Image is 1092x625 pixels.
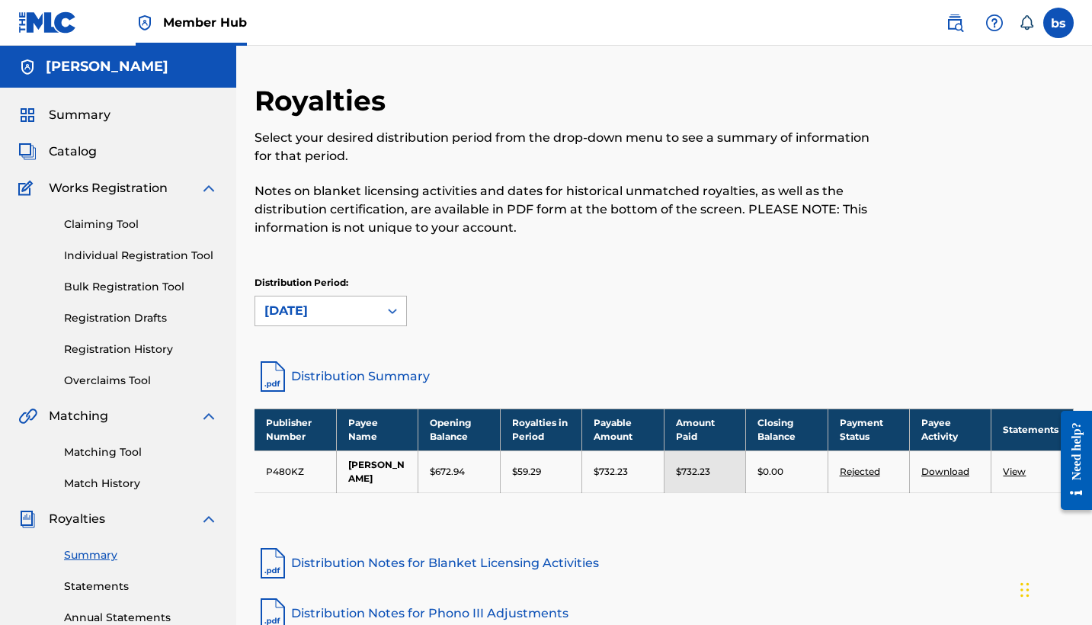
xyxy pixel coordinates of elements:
[1003,466,1026,477] a: View
[940,8,970,38] a: Public Search
[18,510,37,528] img: Royalties
[336,450,418,492] td: [PERSON_NAME]
[49,106,110,124] span: Summary
[946,14,964,32] img: search
[200,510,218,528] img: expand
[255,84,393,118] h2: Royalties
[418,409,500,450] th: Opening Balance
[255,409,336,450] th: Publisher Number
[49,143,97,161] span: Catalog
[18,11,77,34] img: MLC Logo
[676,465,710,479] p: $732.23
[828,409,909,450] th: Payment Status
[991,409,1074,450] th: Statements
[255,182,885,237] p: Notes on blanket licensing activities and dates for historical unmatched royalties, as well as th...
[64,579,218,595] a: Statements
[64,279,218,295] a: Bulk Registration Tool
[64,341,218,357] a: Registration History
[49,179,168,197] span: Works Registration
[1016,552,1092,625] iframe: Chat Widget
[910,409,991,450] th: Payee Activity
[582,409,664,450] th: Payable Amount
[49,407,108,425] span: Matching
[255,545,1074,582] a: Distribution Notes for Blanket Licensing Activities
[64,476,218,492] a: Match History
[18,106,37,124] img: Summary
[18,143,37,161] img: Catalog
[840,466,880,477] a: Rejected
[64,444,218,460] a: Matching Tool
[664,409,745,450] th: Amount Paid
[18,179,38,197] img: Works Registration
[64,248,218,264] a: Individual Registration Tool
[979,8,1010,38] div: Help
[746,409,828,450] th: Closing Balance
[757,465,783,479] p: $0.00
[255,129,885,165] p: Select your desired distribution period from the drop-down menu to see a summary of information f...
[64,373,218,389] a: Overclaims Tool
[255,276,407,290] p: Distribution Period:
[18,58,37,76] img: Accounts
[430,465,465,479] p: $672.94
[1043,8,1074,38] div: User Menu
[500,409,581,450] th: Royalties in Period
[64,310,218,326] a: Registration Drafts
[512,465,541,479] p: $59.29
[255,358,291,395] img: distribution-summary-pdf
[594,465,628,479] p: $732.23
[136,14,154,32] img: Top Rightsholder
[64,547,218,563] a: Summary
[264,302,370,320] div: [DATE]
[46,58,168,75] h5: brandon sully
[1049,396,1092,526] iframe: Resource Center
[49,510,105,528] span: Royalties
[255,358,1074,395] a: Distribution Summary
[336,409,418,450] th: Payee Name
[1020,567,1030,613] div: Drag
[200,179,218,197] img: expand
[163,14,247,31] span: Member Hub
[64,216,218,232] a: Claiming Tool
[985,14,1004,32] img: help
[255,450,336,492] td: P480KZ
[18,106,110,124] a: SummarySummary
[200,407,218,425] img: expand
[18,143,97,161] a: CatalogCatalog
[921,466,969,477] a: Download
[1019,15,1034,30] div: Notifications
[255,545,291,582] img: pdf
[18,407,37,425] img: Matching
